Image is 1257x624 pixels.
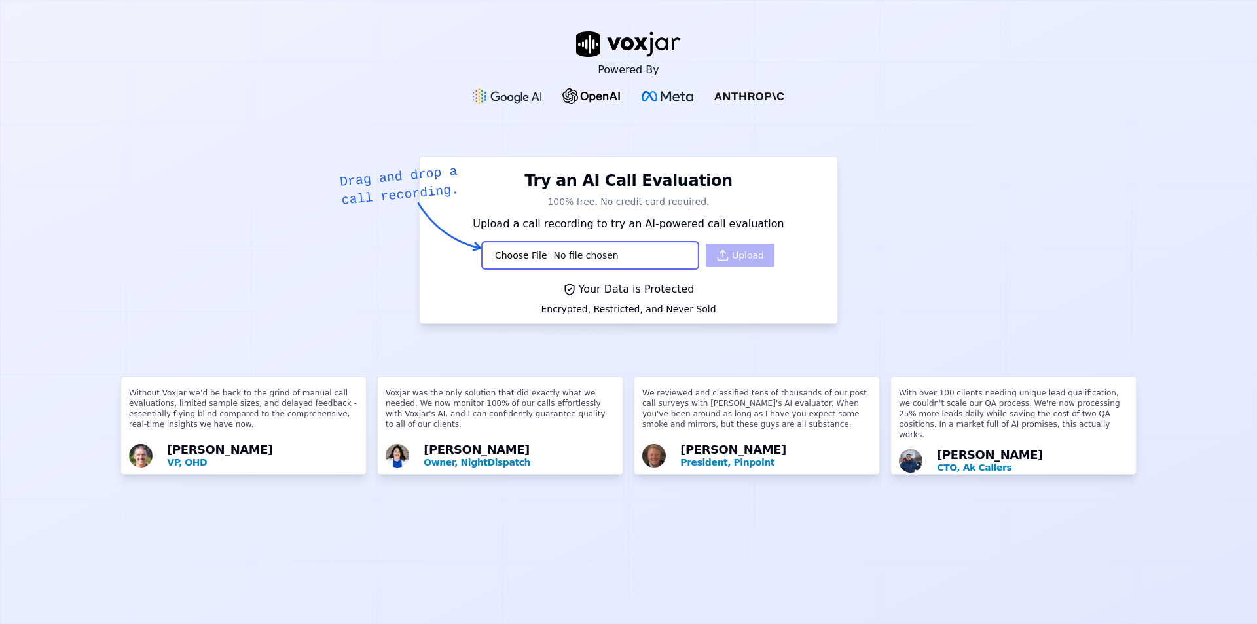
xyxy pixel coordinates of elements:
p: Owner, NightDispatch [424,456,615,469]
p: With over 100 clients needing unique lead qualification, we couldn't scale our QA process. We're ... [899,388,1128,445]
h1: Try an AI Call Evaluation [524,170,732,191]
p: We reviewed and classified tens of thousands of our post call surveys with [PERSON_NAME]'s AI eva... [642,388,871,440]
img: Avatar [642,444,666,468]
p: 100% free. No credit card required. [428,195,829,208]
img: Google gemini Logo [473,88,542,104]
div: Your Data is Protected [541,282,716,297]
p: Upload a call recording to try an AI-powered call evaluation [428,216,829,232]
p: VP, OHD [167,456,358,469]
img: Avatar [129,444,153,468]
div: [PERSON_NAME] [680,444,871,469]
input: Upload a call recording [483,240,699,271]
div: [PERSON_NAME] [424,444,615,469]
img: Avatar [899,449,922,473]
img: Meta Logo [642,91,693,101]
div: Encrypted, Restricted, and Never Sold [541,303,716,316]
p: CTO, Ak Callers [937,461,1128,474]
img: voxjar logo [576,31,681,57]
img: OpenAI Logo [562,88,621,104]
div: [PERSON_NAME] [167,444,358,469]
p: President, Pinpoint [680,456,871,469]
div: [PERSON_NAME] [937,449,1128,474]
p: Without Voxjar we’d be back to the grind of manual call evaluations, limited sample sizes, and de... [129,388,358,440]
img: Avatar [386,444,409,468]
p: Powered By [598,62,659,78]
p: Voxjar was the only solution that did exactly what we needed. We now monitor 100% of our calls ef... [386,388,615,440]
